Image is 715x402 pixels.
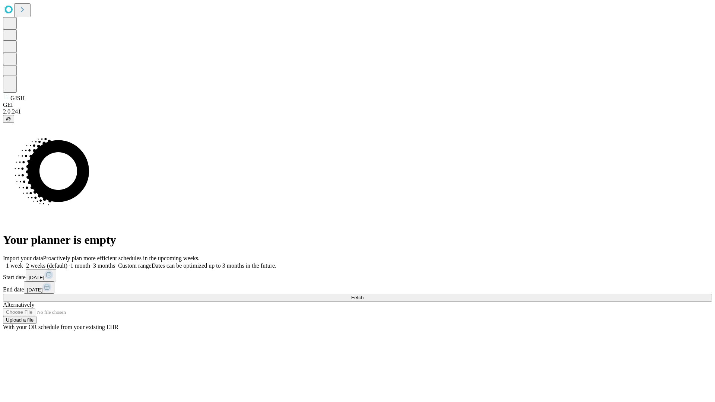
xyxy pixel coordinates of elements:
div: 2.0.241 [3,108,712,115]
span: 3 months [93,262,115,269]
span: Import your data [3,255,43,261]
span: Proactively plan more efficient schedules in the upcoming weeks. [43,255,200,261]
span: 1 week [6,262,23,269]
div: End date [3,281,712,294]
div: Start date [3,269,712,281]
span: Dates can be optimized up to 3 months in the future. [152,262,276,269]
button: @ [3,115,14,123]
button: [DATE] [26,269,56,281]
button: Upload a file [3,316,36,324]
span: 2 weeks (default) [26,262,67,269]
span: [DATE] [29,275,44,280]
span: @ [6,116,11,122]
span: Fetch [351,295,363,300]
h1: Your planner is empty [3,233,712,247]
button: Fetch [3,294,712,301]
div: GEI [3,102,712,108]
span: Custom range [118,262,151,269]
span: [DATE] [27,287,42,293]
span: Alternatively [3,301,34,308]
span: With your OR schedule from your existing EHR [3,324,118,330]
button: [DATE] [24,281,54,294]
span: GJSH [10,95,25,101]
span: 1 month [70,262,90,269]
